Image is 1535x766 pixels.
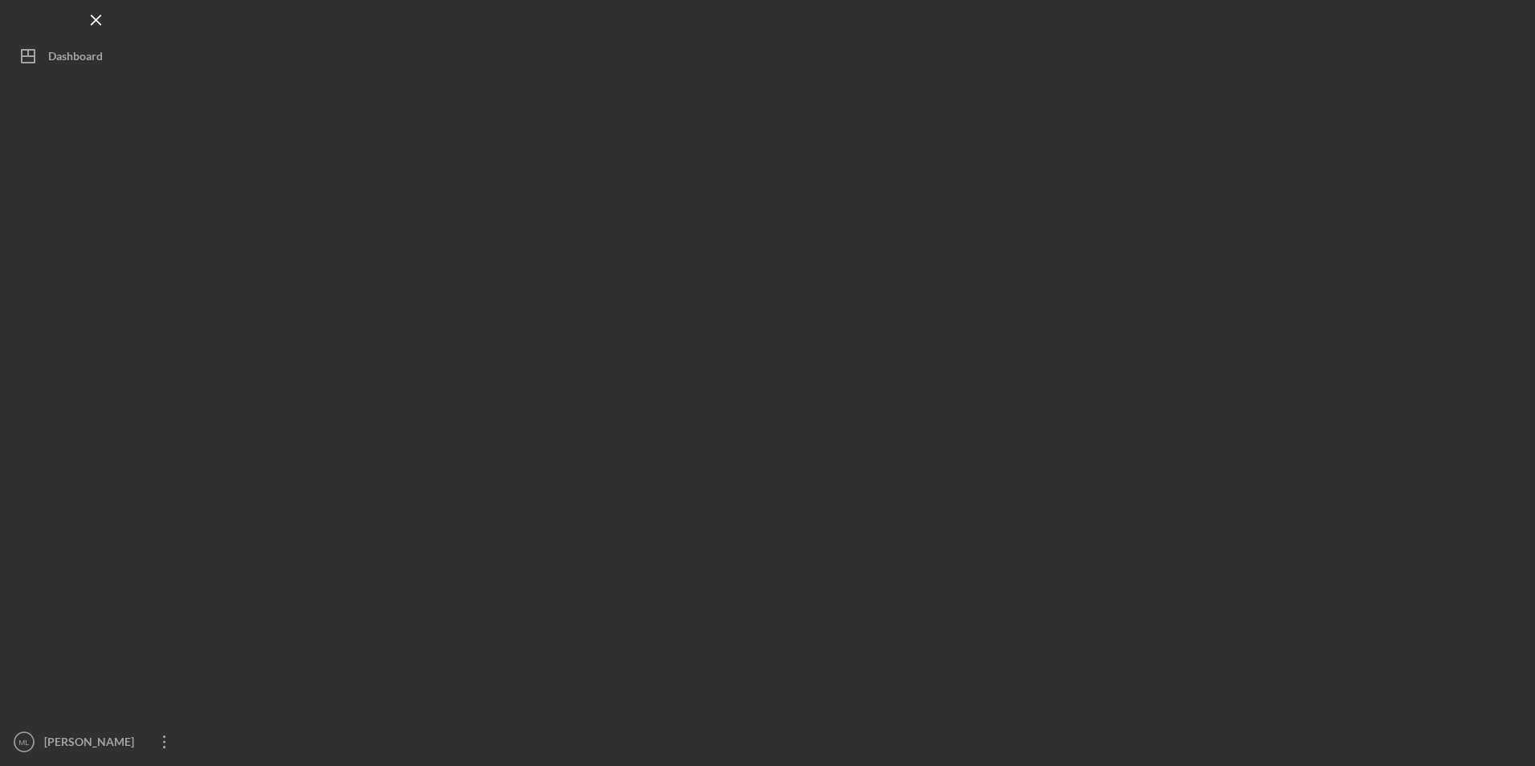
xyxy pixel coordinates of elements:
[8,726,185,758] button: ML[PERSON_NAME]
[18,738,30,747] text: ML
[8,40,185,72] button: Dashboard
[48,40,103,76] div: Dashboard
[40,726,145,762] div: [PERSON_NAME]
